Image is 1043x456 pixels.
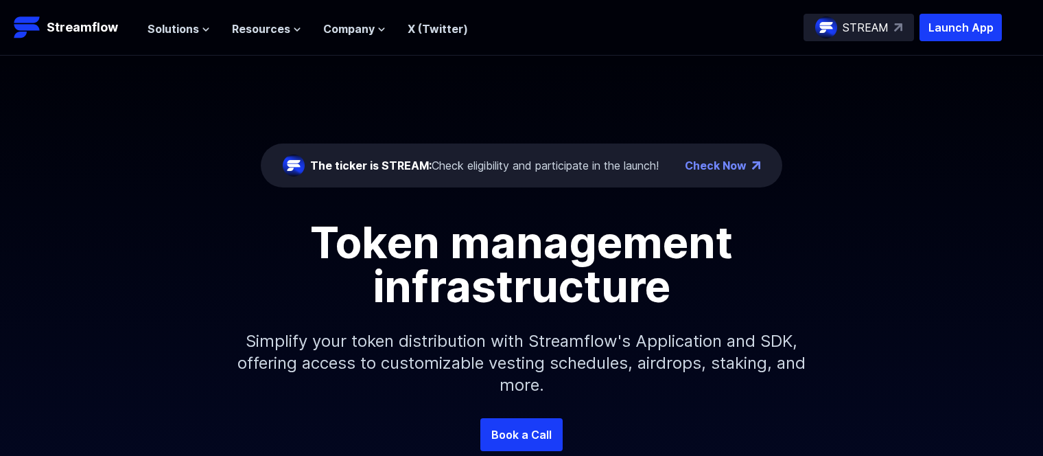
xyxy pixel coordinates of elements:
[148,21,210,37] button: Solutions
[14,14,41,41] img: Streamflow Logo
[843,19,889,36] p: STREAM
[323,21,386,37] button: Company
[232,21,290,37] span: Resources
[752,161,760,170] img: top-right-arrow.png
[804,14,914,41] a: STREAM
[226,308,817,418] p: Simplify your token distribution with Streamflow's Application and SDK, offering access to custom...
[480,418,563,451] a: Book a Call
[148,21,199,37] span: Solutions
[815,16,837,38] img: streamflow-logo-circle.png
[232,21,301,37] button: Resources
[323,21,375,37] span: Company
[919,14,1002,41] button: Launch App
[408,22,468,36] a: X (Twitter)
[310,157,659,174] div: Check eligibility and participate in the launch!
[14,14,134,41] a: Streamflow
[894,23,902,32] img: top-right-arrow.svg
[213,220,830,308] h1: Token management infrastructure
[310,159,432,172] span: The ticker is STREAM:
[283,155,305,176] img: streamflow-logo-circle.png
[47,18,118,37] p: Streamflow
[685,157,747,174] a: Check Now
